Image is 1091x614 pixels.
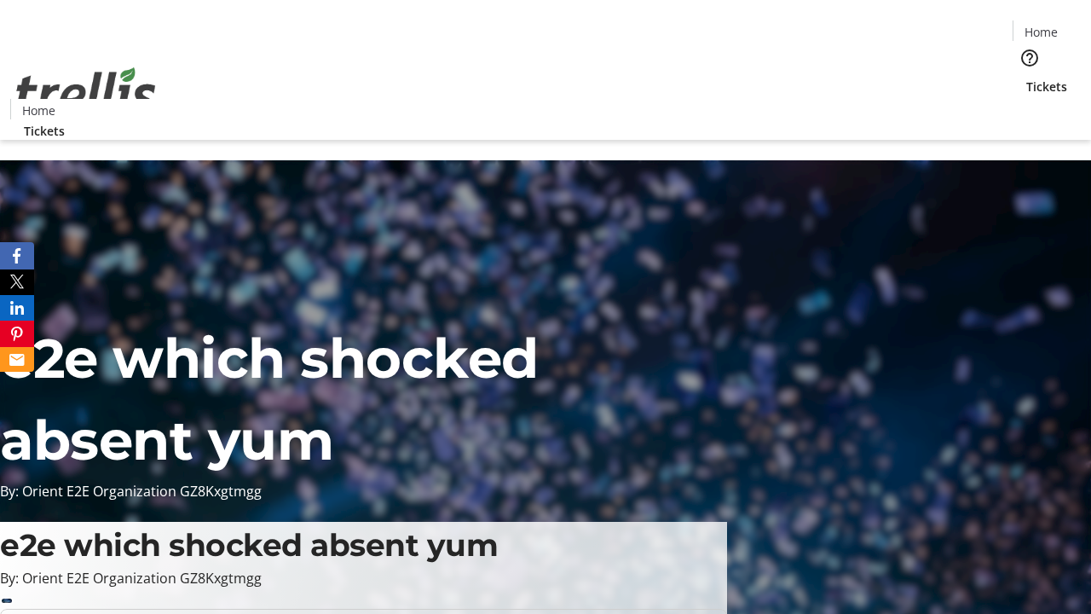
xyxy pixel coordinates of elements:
[22,101,55,119] span: Home
[1013,96,1047,130] button: Cart
[1013,78,1081,96] a: Tickets
[10,49,162,134] img: Orient E2E Organization GZ8Kxgtmgg's Logo
[24,122,65,140] span: Tickets
[10,122,78,140] a: Tickets
[1013,41,1047,75] button: Help
[1013,23,1068,41] a: Home
[1025,23,1058,41] span: Home
[11,101,66,119] a: Home
[1026,78,1067,96] span: Tickets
